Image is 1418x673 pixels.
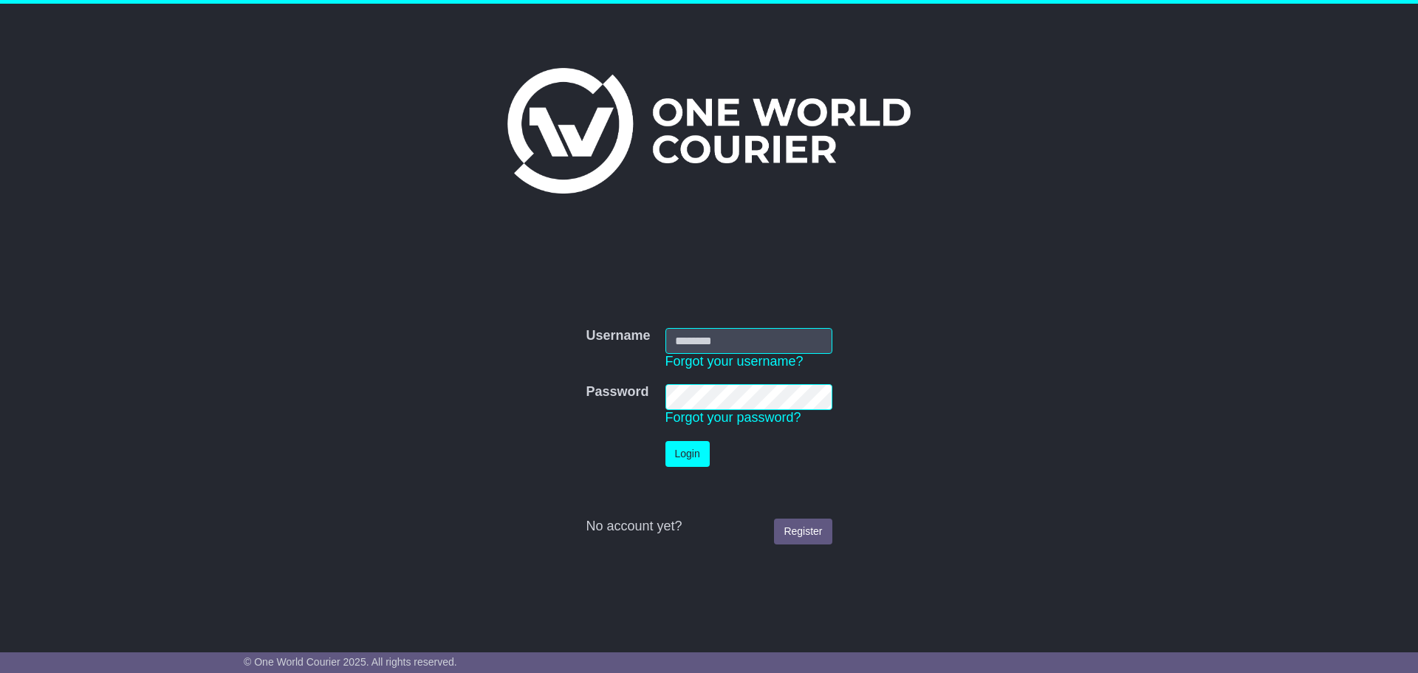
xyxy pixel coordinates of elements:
a: Forgot your password? [665,410,801,425]
label: Password [586,384,648,400]
a: Forgot your username? [665,354,804,369]
label: Username [586,328,650,344]
span: © One World Courier 2025. All rights reserved. [244,656,457,668]
button: Login [665,441,710,467]
div: No account yet? [586,519,832,535]
a: Register [774,519,832,544]
img: One World [507,68,911,194]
